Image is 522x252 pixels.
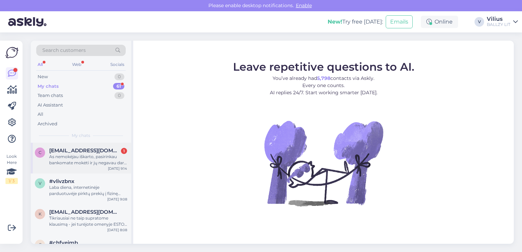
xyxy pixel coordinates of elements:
span: My chats [72,132,90,139]
b: New! [328,18,342,25]
div: [DATE] 8:08 [107,227,127,233]
div: Online [421,16,458,28]
div: New [38,73,48,80]
span: Search customers [42,47,86,54]
span: chilly.lek@gmail.com [49,148,120,154]
span: Leave repetitive questions to AI. [233,60,414,73]
div: Look Here [5,153,18,184]
div: Socials [109,60,126,69]
div: AI Assistant [38,102,63,109]
div: As nemokėjau iškarto, pasirinkau bankomate mokėti ir jų negavau dar tai nežinau kokia ten suma bu... [49,154,127,166]
span: #chfveimb [49,240,78,246]
span: c [39,150,42,155]
div: [DATE] 9:14 [108,166,127,171]
img: Askly Logo [5,46,18,59]
div: My chats [38,83,59,90]
span: Enable [294,2,314,9]
span: c [39,242,42,247]
span: kristinalap14@gmail.com [49,209,120,215]
div: Laba diena, internetinėje parduotuvėje pirktų prekių į fizinę parduotuvę grąžinti deja negalima. ... [49,184,127,197]
div: All [36,60,44,69]
div: Try free [DATE]: [328,18,383,26]
div: All [38,111,43,118]
div: 1 [121,148,127,154]
button: Emails [386,15,413,28]
img: No Chat active [262,101,385,224]
div: Tikriausiai ne taip supratome klausimą - jei turėjote omenyje ESTO pirkimą išsimokėtinai - grąžin... [49,215,127,227]
span: v [39,181,41,186]
div: V [475,17,484,27]
div: 0 [114,73,124,80]
div: Vilius [487,16,510,22]
div: BALLZY LIT [487,22,510,27]
b: 5,798 [317,75,330,81]
a: ViliusBALLZY LIT [487,16,518,27]
div: 1 / 3 [5,178,18,184]
div: 61 [113,83,124,90]
div: [DATE] 9:08 [107,197,127,202]
div: 0 [114,92,124,99]
div: Team chats [38,92,63,99]
p: You’ve already had contacts via Askly. Every one counts. AI replies 24/7. Start working smarter [... [233,74,414,96]
span: #vlivzbnx [49,178,74,184]
span: k [39,211,42,216]
div: Archived [38,121,57,127]
div: Web [71,60,83,69]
